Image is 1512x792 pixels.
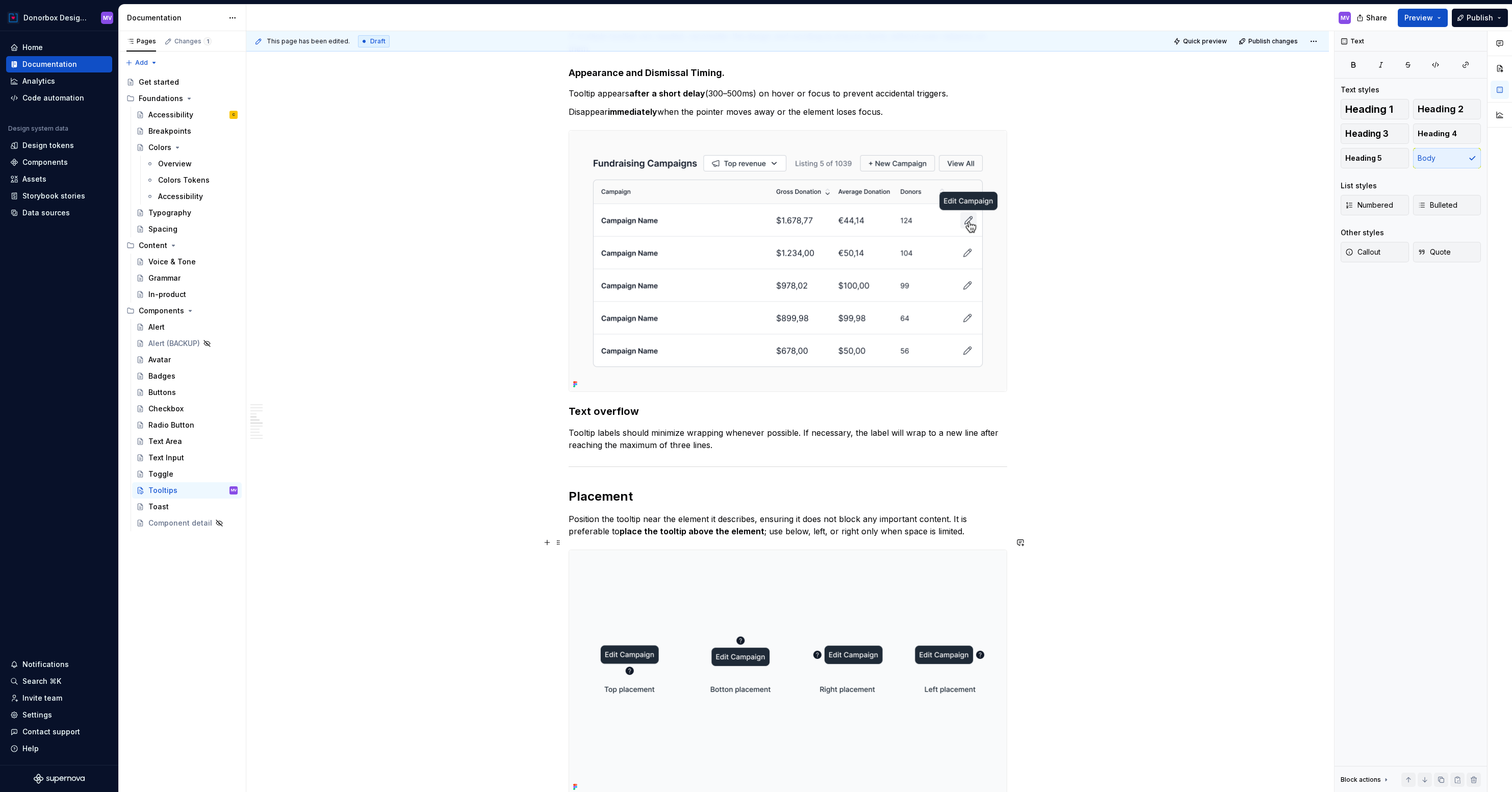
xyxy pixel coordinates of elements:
button: Publish [1452,9,1508,27]
button: Bulleted [1413,195,1481,215]
button: Help [6,740,112,757]
a: Radio Button [132,417,242,433]
div: MV [103,14,112,22]
div: Help [22,744,39,754]
div: Buttons [148,387,176,398]
button: Quote [1413,242,1481,262]
div: Grammar [148,273,181,283]
div: Foundations [139,93,183,104]
a: Data sources [6,205,112,221]
a: Component detail [132,515,242,531]
a: Typography [132,205,242,221]
div: Block actions [1341,773,1390,787]
button: Heading 3 [1341,123,1409,144]
div: In-product [148,289,186,300]
a: Documentation [6,56,112,72]
p: Tooltip labels should minimize wrapping whenever possible. If necessary, the label will wrap to a... [569,427,1007,451]
img: 1a0b169e-52a1-4f04-8d1c-d388ba843e32.png [569,131,1007,391]
strong: after a short delay [629,88,705,98]
a: Text Input [132,450,242,466]
div: Voice & Tone [148,257,196,267]
div: Content [139,240,167,251]
div: Component detail [148,518,212,528]
button: Search ⌘K [6,673,112,689]
a: In-product [132,286,242,303]
div: Foundations [122,90,242,107]
div: Pages [126,37,156,45]
a: Alert [132,319,242,335]
span: Heading 2 [1418,104,1464,114]
span: Callout [1345,247,1380,257]
a: Home [6,39,112,56]
a: Analytics [6,73,112,89]
span: 1 [203,37,212,45]
a: Colors [132,139,242,156]
div: MV [1341,14,1349,22]
div: Spacing [148,224,177,234]
button: Heading 4 [1413,123,1481,144]
svg: Supernova Logo [34,774,85,784]
h2: Placement [569,488,1007,505]
span: Quote [1418,247,1451,257]
span: Share [1366,13,1387,23]
a: Alert (BACKUP) [132,335,242,352]
div: Content [122,237,242,254]
strong: immediately [608,107,657,117]
a: Toast [132,499,242,515]
div: Toggle [148,469,173,479]
div: Contact support [22,727,80,737]
strong: place the tooltip above the element [620,526,764,536]
div: Block actions [1341,776,1381,784]
a: Colors Tokens [142,172,242,188]
div: Design tokens [22,140,74,151]
button: Add [122,56,161,70]
h4: Appearance and Dismissal Timing. [569,67,1007,79]
div: Assets [22,174,46,184]
p: Tooltip appears (300–500ms) on hover or focus to prevent accidental triggers. [569,87,1007,100]
div: Components [139,306,184,316]
a: Badges [132,368,242,384]
span: Numbered [1345,200,1393,210]
a: Overview [142,156,242,172]
button: Quick preview [1170,34,1232,48]
button: Callout [1341,242,1409,262]
div: Storybook stories [22,191,85,201]
a: Checkbox [132,401,242,417]
div: Text styles [1341,85,1379,95]
span: Heading 5 [1345,153,1382,163]
span: This page has been edited. [267,37,350,45]
div: C [233,110,235,120]
button: Donorbox Design SystemMV [2,7,116,29]
a: Components [6,154,112,170]
a: Breakpoints [132,123,242,139]
a: Settings [6,707,112,723]
span: Publish changes [1248,37,1298,45]
div: Settings [22,710,52,720]
a: TooltipsMV [132,482,242,499]
a: Voice & Tone [132,254,242,270]
a: Avatar [132,352,242,368]
div: Radio Button [148,420,194,430]
span: Bulleted [1418,200,1457,210]
span: Heading 1 [1345,104,1393,114]
div: List styles [1341,181,1377,191]
span: Preview [1404,13,1433,23]
div: MV [231,485,237,496]
button: Contact support [6,724,112,740]
a: Buttons [132,384,242,401]
a: Code automation [6,90,112,106]
div: Notifications [22,659,69,670]
img: 17077652-375b-4f2c-92b0-528c72b71ea0.png [7,12,19,24]
a: AccessibilityC [132,107,242,123]
div: Data sources [22,208,70,218]
p: Disappear when the pointer moves away or the element loses focus. [569,106,1007,118]
a: Accessibility [142,188,242,205]
div: Avatar [148,355,171,365]
div: Page tree [122,74,242,531]
div: Components [122,303,242,319]
div: Breakpoints [148,126,191,136]
span: Draft [370,37,386,45]
a: Assets [6,171,112,187]
div: Typography [148,208,191,218]
button: Share [1351,9,1394,27]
